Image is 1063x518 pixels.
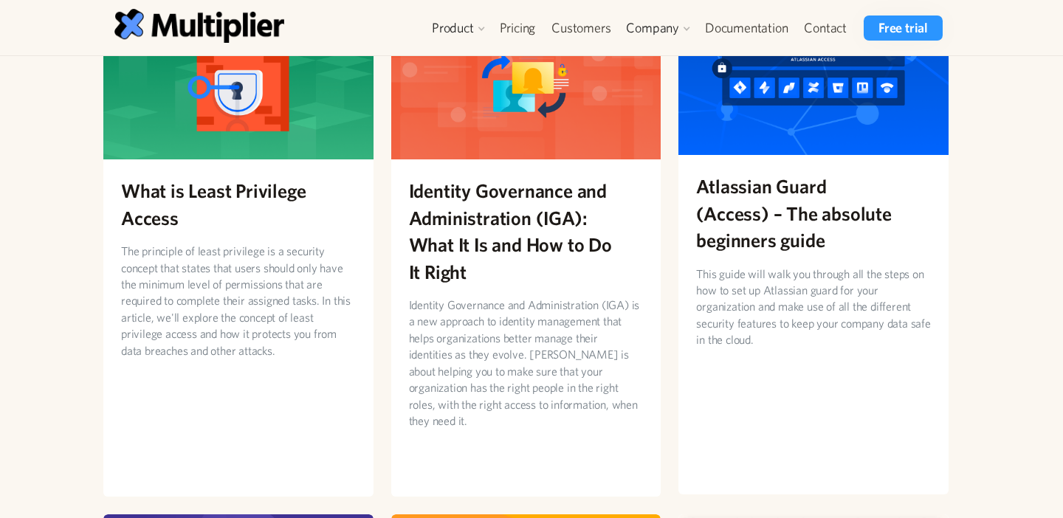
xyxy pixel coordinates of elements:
p: The principle of least privilege is a security concept that states that users should only have th... [121,243,356,359]
a: Atlassian Guard (Access) – The absolute beginners guideThis guide will walk you through all the s... [678,4,949,493]
a: Identity Governance and Administration (IGA): What It Is and How to Do It RightIdentity Governanc... [391,8,661,497]
a: What is Least Privilege AccessThe principle of least privilege is a security concept that states ... [103,8,374,497]
a: Documentation [697,15,796,41]
a: Pricing [492,15,544,41]
img: Atlassian Guard (Access) – The absolute beginners guide [678,4,949,156]
div: Company [626,19,679,37]
img: What is Least Privilege Access [103,8,374,160]
div: Company [619,15,697,41]
div: Product [424,15,492,41]
a: Free trial [864,15,943,41]
a: Contact [796,15,855,41]
p: This guide will walk you through all the steps on how to set up Atlassian guard for your organiza... [696,266,931,348]
p: Identity Governance and Administration (IGA) is a new approach to identity management that helps ... [409,297,644,429]
img: Identity Governance and Administration (IGA): What It Is and How to Do It Right [391,8,661,160]
a: Customers [543,15,619,41]
div: Product [432,19,474,37]
h2: Atlassian Guard (Access) – The absolute beginners guide [696,173,931,253]
h2: What is Least Privilege Access [121,177,356,231]
h2: Identity Governance and Administration (IGA): What It Is and How to Do It Right [409,177,644,285]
